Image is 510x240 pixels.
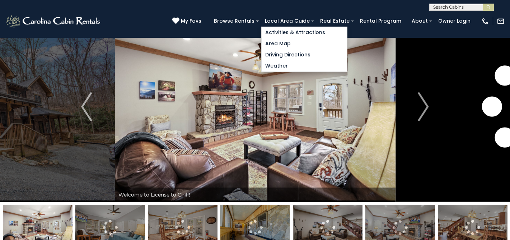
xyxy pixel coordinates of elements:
img: phone-regular-white.png [481,17,489,25]
a: Local Area Guide [261,15,313,27]
a: Activities & Attractions [262,27,347,38]
img: arrow [418,92,429,121]
img: mail-regular-white.png [497,17,505,25]
a: Real Estate [317,15,353,27]
a: Area Map [262,38,347,49]
div: Welcome to License to Chill! [115,188,396,202]
a: Rental Program [356,15,405,27]
a: Owner Login [435,15,474,27]
img: White-1-2.png [5,14,102,28]
a: My Favs [172,17,203,25]
span: My Favs [181,17,201,25]
img: arrow [81,92,92,121]
a: Driving Directions [262,49,347,60]
button: Next [395,11,452,202]
a: About [408,15,431,27]
a: Browse Rentals [210,15,258,27]
button: Previous [58,11,115,202]
a: Weather [262,60,347,71]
